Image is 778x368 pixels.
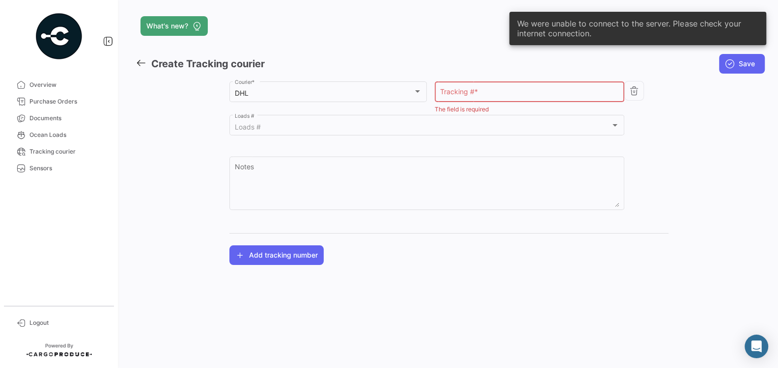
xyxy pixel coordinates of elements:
[719,54,765,74] button: Save
[29,147,106,156] span: Tracking courier
[29,318,106,327] span: Logout
[235,123,261,131] mat-select-trigger: Loads #
[745,335,768,358] div: Abrir Intercom Messenger
[29,114,106,123] span: Documents
[8,143,110,160] a: Tracking courier
[229,245,324,265] button: Add tracking number
[517,19,758,38] span: We were unable to connect to the server. Please check your internet connection.
[29,80,106,89] span: Overview
[34,12,83,61] img: powered-by.png
[140,16,208,36] button: What's new?
[8,93,110,110] a: Purchase Orders
[8,160,110,177] a: Sensors
[739,59,755,69] span: Save
[8,127,110,143] a: Ocean Loads
[29,131,106,139] span: Ocean Loads
[151,57,265,71] h3: Create Tracking courier
[8,110,110,127] a: Documents
[29,164,106,173] span: Sensors
[146,21,188,31] span: What's new?
[235,89,249,97] mat-select-trigger: DHL
[29,97,106,106] span: Purchase Orders
[8,77,110,93] a: Overview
